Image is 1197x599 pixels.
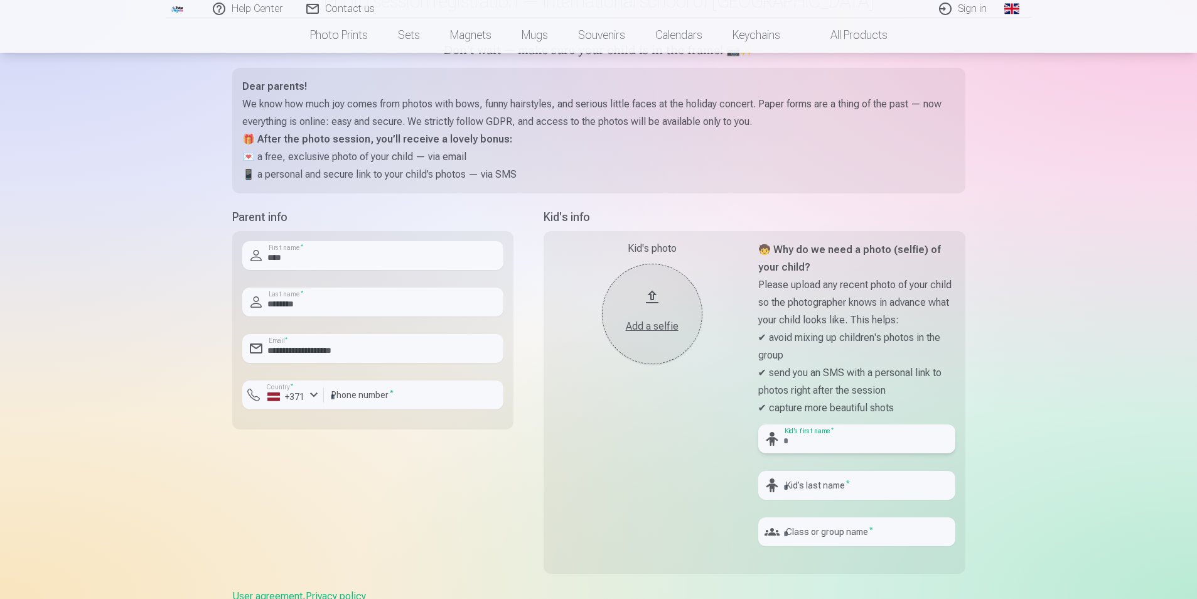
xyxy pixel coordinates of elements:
a: Mugs [507,18,563,53]
a: Magnets [435,18,507,53]
p: We know how much joy comes from photos with bows, funny hairstyles, and serious little faces at t... [242,95,955,131]
a: Sets [383,18,435,53]
strong: 🧒 Why do we need a photo (selfie) of your child? [758,244,941,273]
label: Country [262,382,298,392]
p: 📱 a personal and secure link to your child’s photos — via SMS [242,166,955,183]
p: ✔ send you an SMS with a personal link to photos right after the session [758,364,955,399]
a: Photo prints [295,18,383,53]
button: Country*+371 [242,380,324,409]
a: Keychains [717,18,795,53]
p: ✔ avoid mixing up children's photos in the group [758,329,955,364]
h5: Kid's info [544,208,965,226]
strong: 🎁 After the photo session, you’ll receive a lovely bonus: [242,133,512,145]
p: 💌 a free, exclusive photo of your child — via email [242,148,955,166]
div: Add a selfie [615,319,690,334]
h5: Parent info [232,208,513,226]
a: Calendars [640,18,717,53]
div: +371 [267,391,305,403]
div: Kid's photo [554,241,751,256]
a: Souvenirs [563,18,640,53]
img: /fa1 [171,5,185,13]
button: Add a selfie [602,264,702,364]
p: ✔ capture more beautiful shots [758,399,955,417]
a: All products [795,18,903,53]
strong: Dear parents! [242,80,307,92]
p: Please upload any recent photo of your child so the photographer knows in advance what your child... [758,276,955,329]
